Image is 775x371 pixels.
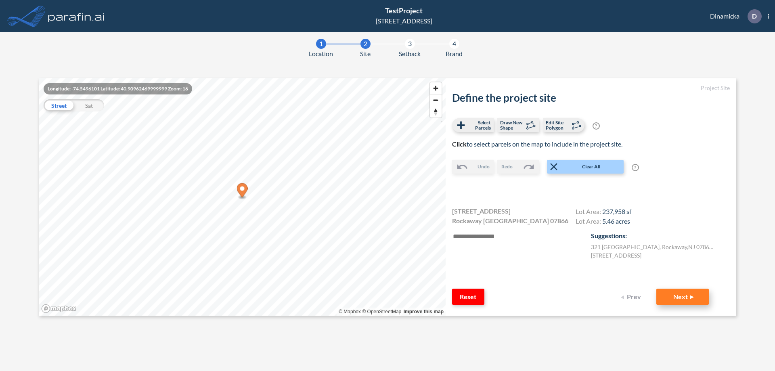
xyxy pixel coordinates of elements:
img: logo [46,8,106,24]
label: [STREET_ADDRESS] [591,251,641,260]
span: Rockaway [GEOGRAPHIC_DATA] 07866 [452,216,568,226]
a: OpenStreetMap [362,309,401,314]
span: Draw New Shape [500,120,524,130]
button: Clear All [547,160,624,174]
div: 3 [405,39,415,49]
div: Sat [74,99,104,111]
div: 4 [449,39,459,49]
button: Reset bearing to north [430,106,442,117]
span: Undo [478,163,490,170]
b: Click [452,140,467,148]
span: ? [632,164,639,171]
span: to select parcels on the map to include in the project site. [452,140,622,148]
h5: Project Site [452,85,730,92]
span: Edit Site Polygon [546,120,570,130]
span: Redo [501,163,513,170]
div: 1 [316,39,326,49]
button: Prev [616,289,648,305]
div: Dinamicka [698,9,769,23]
h4: Lot Area: [576,208,631,217]
div: [STREET_ADDRESS] [376,16,432,26]
p: D [752,13,757,20]
span: Location [309,49,333,59]
button: Zoom out [430,94,442,106]
span: Select Parcels [467,120,491,130]
a: Improve this map [404,309,444,314]
a: Mapbox homepage [41,304,77,313]
button: Reset [452,289,484,305]
span: 237,958 sf [602,208,631,215]
div: Street [44,99,74,111]
button: Undo [452,160,494,174]
div: Longitude: -74.5496101 Latitude: 40.90962469999999 Zoom: 16 [44,83,192,94]
canvas: Map [39,78,446,316]
button: Redo [497,160,539,174]
h2: Define the project site [452,92,730,104]
span: Brand [446,49,463,59]
h4: Lot Area: [576,217,631,227]
label: 321 [GEOGRAPHIC_DATA] , Rockaway , NJ 07866 , US [591,243,716,251]
p: Suggestions: [591,231,730,241]
span: 5.46 acres [602,217,630,225]
div: 2 [360,39,371,49]
a: Mapbox [339,309,361,314]
span: TestProject [385,6,423,15]
span: Setback [399,49,421,59]
span: Clear All [560,163,623,170]
span: ? [593,122,600,130]
button: Next [656,289,709,305]
span: [STREET_ADDRESS] [452,206,511,216]
button: Zoom in [430,82,442,94]
span: Site [360,49,371,59]
div: Map marker [237,183,248,200]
